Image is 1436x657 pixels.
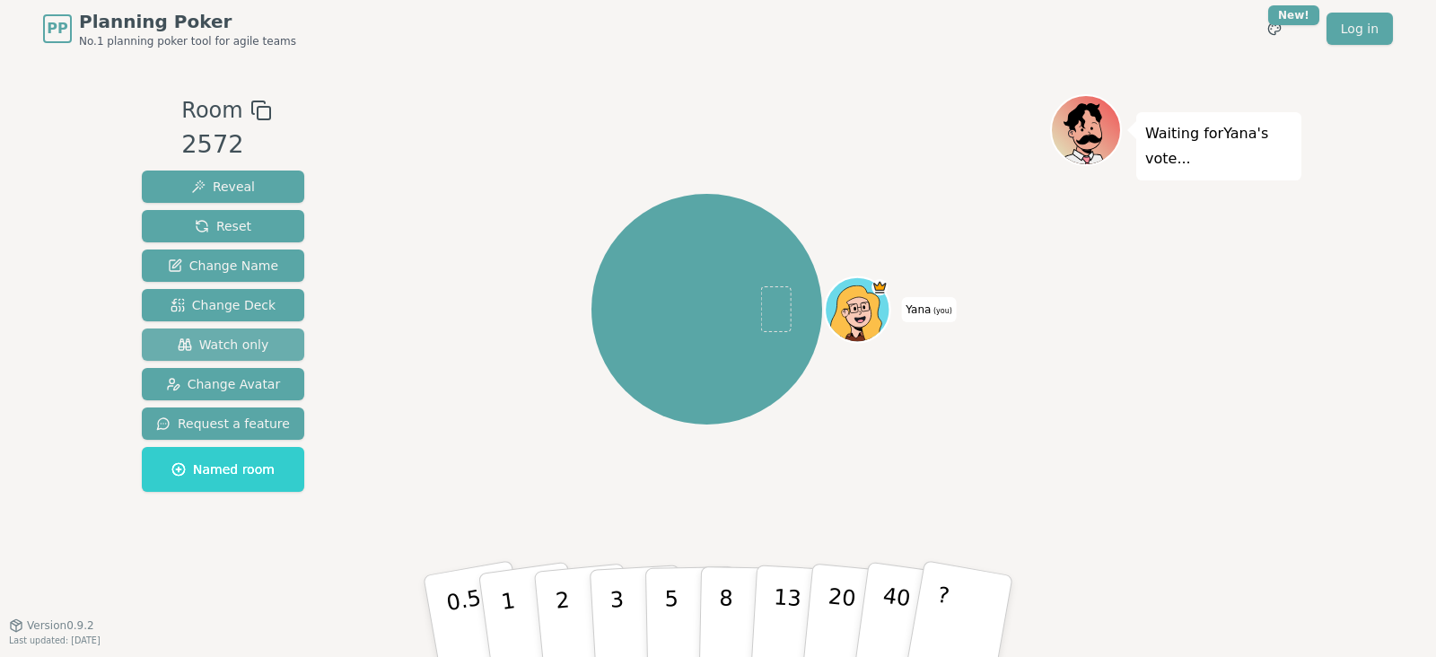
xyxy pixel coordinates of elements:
[79,9,296,34] span: Planning Poker
[171,296,276,314] span: Change Deck
[79,34,296,48] span: No.1 planning poker tool for agile teams
[195,217,251,235] span: Reset
[901,297,957,322] span: Click to change your name
[142,210,304,242] button: Reset
[171,460,275,478] span: Named room
[872,279,889,295] span: Yana is the host
[931,307,952,315] span: (you)
[47,18,67,39] span: PP
[142,250,304,282] button: Change Name
[1145,121,1292,171] p: Waiting for Yana 's vote...
[142,368,304,400] button: Change Avatar
[27,618,94,633] span: Version 0.9.2
[168,257,278,275] span: Change Name
[191,178,255,196] span: Reveal
[43,9,296,48] a: PPPlanning PokerNo.1 planning poker tool for agile teams
[181,94,242,127] span: Room
[9,635,101,645] span: Last updated: [DATE]
[1268,5,1319,25] div: New!
[142,328,304,361] button: Watch only
[142,447,304,492] button: Named room
[1327,13,1393,45] a: Log in
[1258,13,1291,45] button: New!
[827,279,889,340] button: Click to change your avatar
[156,415,290,433] span: Request a feature
[142,289,304,321] button: Change Deck
[178,336,269,354] span: Watch only
[142,171,304,203] button: Reveal
[166,375,281,393] span: Change Avatar
[142,407,304,440] button: Request a feature
[9,618,94,633] button: Version0.9.2
[181,127,271,163] div: 2572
